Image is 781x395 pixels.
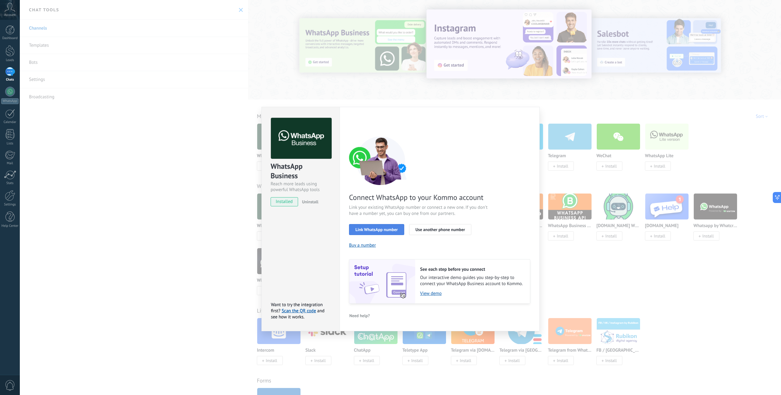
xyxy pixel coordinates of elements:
[349,136,413,185] img: connect number
[349,224,404,235] button: Link WhatsApp number
[271,302,323,314] span: Want to try the integration first?
[349,313,370,318] span: Need help?
[1,78,19,82] div: Chats
[4,13,16,17] span: Account
[1,120,19,124] div: Calendar
[420,291,524,296] a: View demo
[1,224,19,228] div: Help Center
[271,308,325,320] span: and see how it works.
[300,197,319,206] button: Uninstall
[271,161,331,181] div: WhatsApp Business
[1,161,19,165] div: Mail
[420,266,524,272] h2: See each step before you connect
[271,118,332,159] img: logo_main.png
[420,275,524,287] span: Our interactive demo guides you step-by-step to connect your WhatsApp Business account to Kommo.
[1,181,19,185] div: Stats
[409,224,471,235] button: Use another phone number
[282,308,316,314] a: Scan the QR code
[349,311,370,320] button: Need help?
[1,142,19,146] div: Lists
[271,197,298,206] span: installed
[355,227,398,232] span: Link WhatsApp number
[302,199,319,205] span: Uninstall
[271,181,331,193] div: Reach more leads using powerful WhatsApp tools
[1,58,19,62] div: Leads
[349,242,376,248] button: Buy a number
[349,193,494,202] span: Connect WhatsApp to your Kommo account
[1,203,19,207] div: Settings
[416,227,465,232] span: Use another phone number
[1,98,19,104] div: WhatsApp
[349,205,494,217] span: Link your existing WhatsApp number or connect a new one. If you don’t have a number yet, you can ...
[1,36,19,40] div: Dashboard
